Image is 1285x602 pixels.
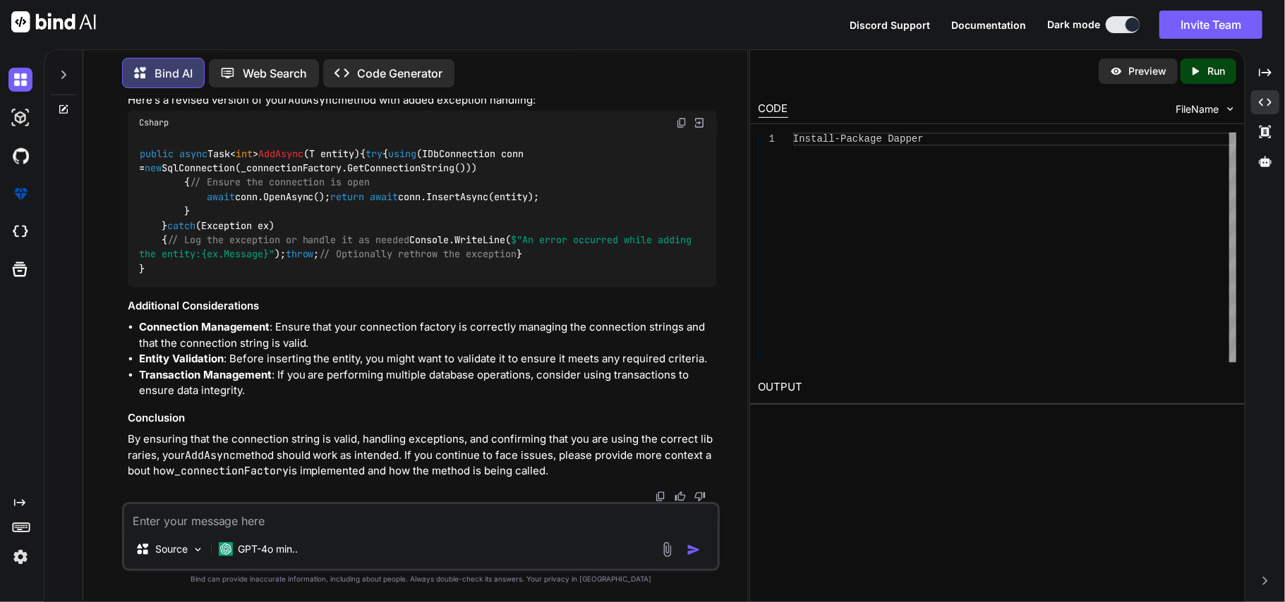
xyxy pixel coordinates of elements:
img: settings [8,545,32,569]
span: int [236,147,253,159]
span: T entity [309,147,354,159]
li: : If you are performing multiple database operations, consider using transactions to ensure data ... [139,367,718,399]
button: Discord Support [850,18,930,32]
span: $"An error occurred while adding the entity: " [139,233,698,259]
span: return [331,190,365,202]
img: Pick Models [192,543,204,555]
span: AddAsync [258,147,303,159]
span: Install-Package Dapper [793,133,924,145]
span: try [366,147,382,159]
strong: Transaction Management [139,368,272,381]
h2: OUTPUT [750,371,1245,404]
code: _connectionFactory [174,464,289,478]
img: cloudideIcon [8,220,32,244]
strong: Connection Management [139,320,270,333]
img: chevron down [1224,103,1236,115]
img: premium [8,182,32,206]
p: By ensuring that the connection string is valid, handling exceptions, and confirming that you are... [128,431,718,479]
div: 1 [759,133,775,146]
code: AddAsync [288,93,339,107]
span: Csharp [139,117,169,128]
p: Bind can provide inaccurate information, including about people. Always double-check its answers.... [122,574,720,584]
span: catch [167,219,195,231]
img: copy [655,491,666,502]
img: GPT-4o mini [219,542,233,556]
p: Run [1207,64,1225,78]
span: // Optionally rethrow the exception [320,247,517,260]
span: FileName [1176,102,1219,116]
p: Here’s a revised version of your method with added exception handling: [128,92,718,109]
p: Web Search [243,65,308,82]
button: Invite Team [1159,11,1262,39]
li: : Ensure that your connection factory is correctly managing the connection strings and that the c... [139,319,718,351]
span: throw [286,247,314,260]
img: Open in Browser [693,116,706,129]
button: Documentation [951,18,1026,32]
p: Preview [1128,64,1166,78]
img: dislike [694,491,706,502]
span: public [140,147,174,159]
code: AddAsync [185,448,236,462]
h3: Additional Considerations [128,298,718,314]
p: Code Generator [358,65,443,82]
img: copy [676,117,687,128]
span: await [207,190,235,202]
span: {ex.Message} [201,247,269,260]
p: GPT-4o min.. [239,542,298,556]
span: Documentation [951,19,1026,31]
img: Bind AI [11,11,96,32]
p: Bind AI [155,65,193,82]
img: darkChat [8,68,32,92]
span: using [388,147,416,159]
img: darkAi-studio [8,106,32,130]
img: preview [1110,65,1123,78]
span: new [145,161,162,173]
span: Dark mode [1047,18,1100,32]
span: async [179,147,207,159]
div: CODE [759,101,788,118]
span: Discord Support [850,19,930,31]
span: // Log the exception or handle it as needed [167,233,410,245]
img: like [675,491,686,502]
span: // Ensure the connection is open [190,176,370,188]
span: await [370,190,399,202]
strong: Entity Validation [139,352,224,365]
img: attachment [659,541,675,558]
li: : Before inserting the entity, you might want to validate it to ensure it meets any required crit... [139,351,718,367]
h3: Conclusion [128,410,718,426]
p: Source [155,542,188,556]
img: githubDark [8,144,32,168]
span: Task< > ( ) [140,147,360,159]
img: icon [687,543,701,557]
code: { { (IDbConnection conn = SqlConnection(_connectionFactory.GetConnectionString())) { conn.OpenAsy... [139,146,698,276]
